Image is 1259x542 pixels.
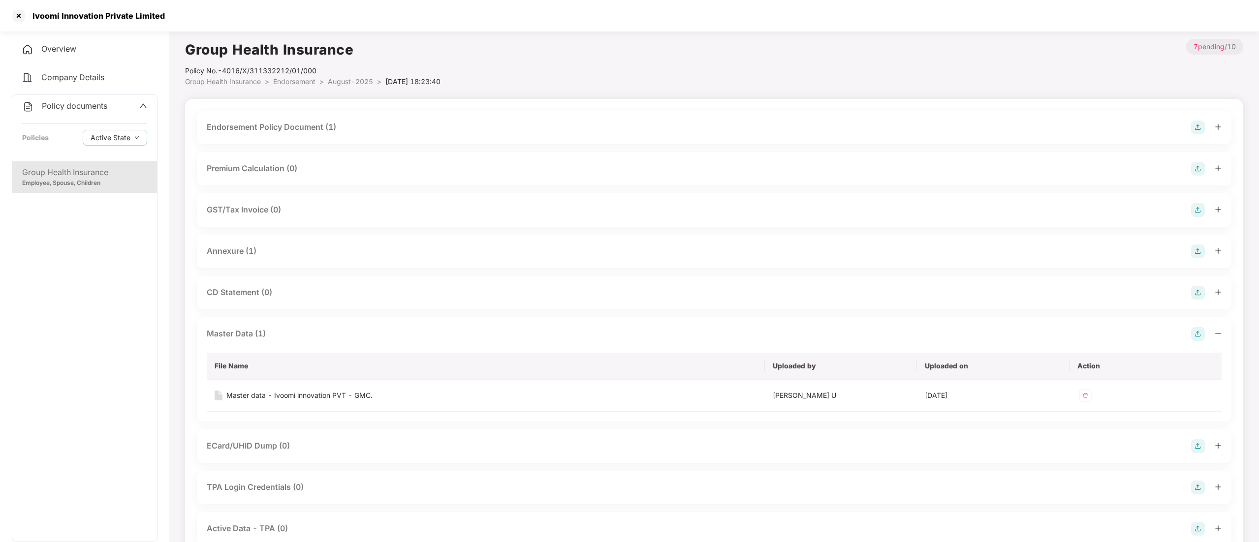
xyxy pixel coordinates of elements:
[22,72,33,84] img: svg+xml;base64,PHN2ZyB4bWxucz0iaHR0cDovL3d3dy53My5vcmcvMjAwMC9zdmciIHdpZHRoPSIyNCIgaGVpZ2h0PSIyNC...
[207,121,336,133] div: Endorsement Policy Document (1)
[226,390,373,401] div: Master data - Ivoomi innovation PVT - GMC.
[215,391,222,400] img: svg+xml;base64,PHN2ZyB4bWxucz0iaHR0cDovL3d3dy53My5vcmcvMjAwMC9zdmciIHdpZHRoPSIxNiIgaGVpZ2h0PSIyMC...
[207,245,256,257] div: Annexure (1)
[22,44,33,56] img: svg+xml;base64,PHN2ZyB4bWxucz0iaHR0cDovL3d3dy53My5vcmcvMjAwMC9zdmciIHdpZHRoPSIyNCIgaGVpZ2h0PSIyNC...
[1215,206,1222,213] span: plus
[1194,42,1225,51] span: 7 pending
[1191,439,1205,453] img: svg+xml;base64,PHN2ZyB4bWxucz0iaHR0cDovL3d3dy53My5vcmcvMjAwMC9zdmciIHdpZHRoPSIyOCIgaGVpZ2h0PSIyOC...
[207,522,288,535] div: Active Data - TPA (0)
[773,390,909,401] div: [PERSON_NAME] U
[1215,483,1222,490] span: plus
[83,130,147,146] button: Active Statedown
[185,65,441,76] div: Policy No.- 4016/X/311332212/01/000
[1191,327,1205,341] img: svg+xml;base64,PHN2ZyB4bWxucz0iaHR0cDovL3d3dy53My5vcmcvMjAwMC9zdmciIHdpZHRoPSIyOCIgaGVpZ2h0PSIyOC...
[265,77,269,86] span: >
[1191,286,1205,300] img: svg+xml;base64,PHN2ZyB4bWxucz0iaHR0cDovL3d3dy53My5vcmcvMjAwMC9zdmciIHdpZHRoPSIyOCIgaGVpZ2h0PSIyOC...
[925,390,1061,401] div: [DATE]
[1215,525,1222,532] span: plus
[207,162,297,175] div: Premium Calculation (0)
[1191,244,1205,258] img: svg+xml;base64,PHN2ZyB4bWxucz0iaHR0cDovL3d3dy53My5vcmcvMjAwMC9zdmciIHdpZHRoPSIyOCIgaGVpZ2h0PSIyOC...
[1215,330,1222,337] span: minus
[917,353,1069,380] th: Uploaded on
[328,77,373,86] span: August-2025
[134,135,139,141] span: down
[91,132,130,143] span: Active State
[1215,442,1222,449] span: plus
[1215,289,1222,296] span: plus
[1186,39,1243,55] p: / 10
[207,328,266,340] div: Master Data (1)
[22,101,34,113] img: svg+xml;base64,PHN2ZyB4bWxucz0iaHR0cDovL3d3dy53My5vcmcvMjAwMC9zdmciIHdpZHRoPSIyNCIgaGVpZ2h0PSIyNC...
[207,440,290,452] div: ECard/UHID Dump (0)
[207,481,304,493] div: TPA Login Credentials (0)
[1215,247,1222,254] span: plus
[22,166,147,179] div: Group Health Insurance
[139,102,147,110] span: up
[207,353,765,380] th: File Name
[1077,388,1093,403] img: svg+xml;base64,PHN2ZyB4bWxucz0iaHR0cDovL3d3dy53My5vcmcvMjAwMC9zdmciIHdpZHRoPSIzMiIgaGVpZ2h0PSIzMi...
[41,72,104,82] span: Company Details
[1191,162,1205,176] img: svg+xml;base64,PHN2ZyB4bWxucz0iaHR0cDovL3d3dy53My5vcmcvMjAwMC9zdmciIHdpZHRoPSIyOCIgaGVpZ2h0PSIyOC...
[385,77,441,86] span: [DATE] 18:23:40
[207,286,272,299] div: CD Statement (0)
[1215,123,1222,130] span: plus
[185,77,261,86] span: Group Health Insurance
[1191,522,1205,536] img: svg+xml;base64,PHN2ZyB4bWxucz0iaHR0cDovL3d3dy53My5vcmcvMjAwMC9zdmciIHdpZHRoPSIyOCIgaGVpZ2h0PSIyOC...
[765,353,917,380] th: Uploaded by
[207,204,281,216] div: GST/Tax Invoice (0)
[22,132,49,143] div: Policies
[1070,353,1222,380] th: Action
[377,77,381,86] span: >
[1191,203,1205,217] img: svg+xml;base64,PHN2ZyB4bWxucz0iaHR0cDovL3d3dy53My5vcmcvMjAwMC9zdmciIHdpZHRoPSIyOCIgaGVpZ2h0PSIyOC...
[1215,165,1222,172] span: plus
[1191,120,1205,134] img: svg+xml;base64,PHN2ZyB4bWxucz0iaHR0cDovL3d3dy53My5vcmcvMjAwMC9zdmciIHdpZHRoPSIyOCIgaGVpZ2h0PSIyOC...
[41,44,76,54] span: Overview
[273,77,315,86] span: Endorsement
[27,11,165,21] div: Ivoomi Innovation Private Limited
[185,39,441,60] h1: Group Health Insurance
[22,179,147,188] div: Employee, Spouse, Children
[1191,481,1205,494] img: svg+xml;base64,PHN2ZyB4bWxucz0iaHR0cDovL3d3dy53My5vcmcvMjAwMC9zdmciIHdpZHRoPSIyOCIgaGVpZ2h0PSIyOC...
[42,101,107,111] span: Policy documents
[319,77,324,86] span: >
